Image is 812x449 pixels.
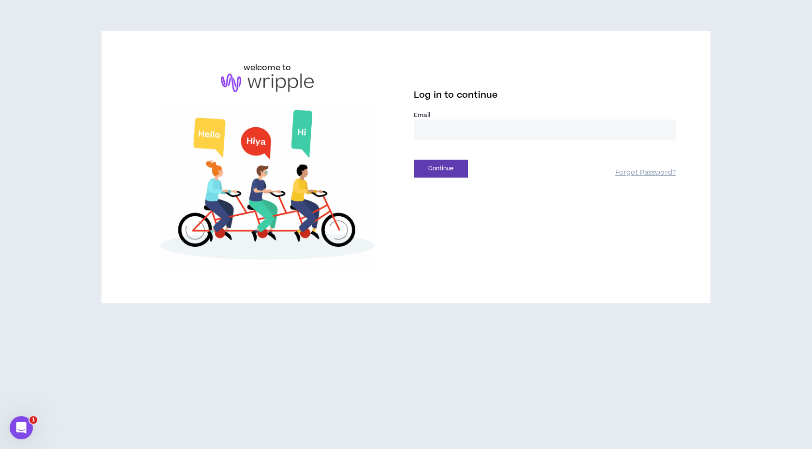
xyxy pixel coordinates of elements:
span: 1 [29,416,37,424]
img: Welcome to Wripple [136,102,398,272]
iframe: Intercom live chat [10,416,33,439]
a: Forgot Password? [615,168,676,178]
button: Continue [414,160,468,178]
span: Log in to continue [414,89,498,101]
img: logo-brand.png [221,74,314,92]
label: Email [414,111,676,120]
h6: welcome to [244,62,291,74]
